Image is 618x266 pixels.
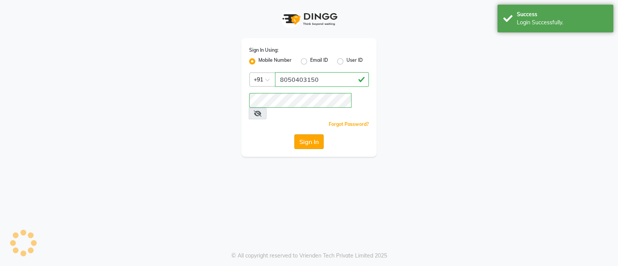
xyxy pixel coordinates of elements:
[329,121,369,127] a: Forgot Password?
[517,19,608,27] div: Login Successfully.
[310,57,328,66] label: Email ID
[275,72,369,87] input: Username
[258,57,292,66] label: Mobile Number
[249,47,278,54] label: Sign In Using:
[346,57,363,66] label: User ID
[278,8,340,30] img: logo1.svg
[517,10,608,19] div: Success
[294,134,324,149] button: Sign In
[249,93,351,108] input: Username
